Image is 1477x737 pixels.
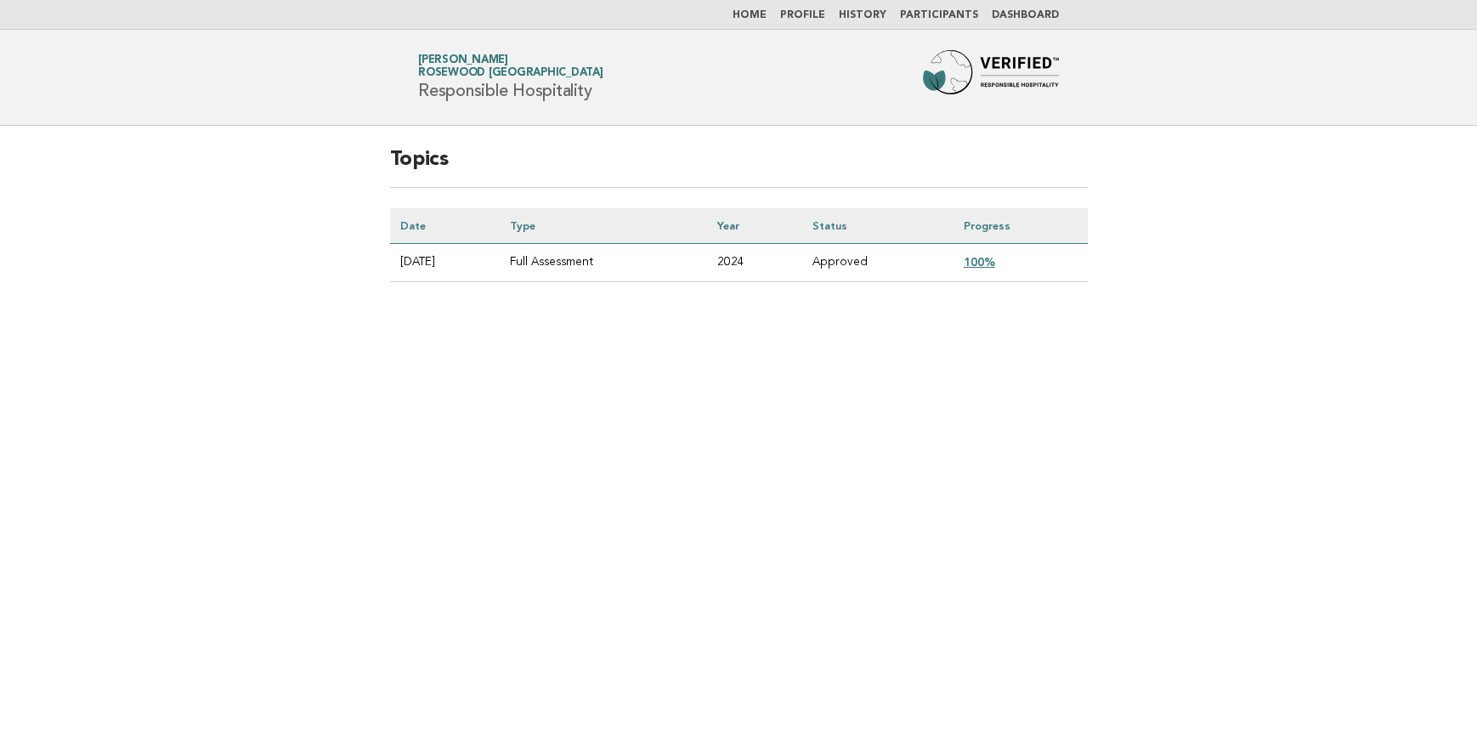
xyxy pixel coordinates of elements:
a: [PERSON_NAME]Rosewood [GEOGRAPHIC_DATA] [418,54,603,78]
span: Rosewood [GEOGRAPHIC_DATA] [418,68,603,79]
h1: Responsible Hospitality [418,55,603,99]
th: Type [500,208,707,244]
td: Full Assessment [500,244,707,282]
td: 2024 [707,244,802,282]
a: Profile [780,10,825,20]
th: Year [707,208,802,244]
a: History [839,10,886,20]
th: Progress [954,208,1088,244]
a: Dashboard [992,10,1059,20]
th: Status [802,208,954,244]
img: Forbes Travel Guide [923,50,1059,105]
td: [DATE] [390,244,501,282]
a: Participants [900,10,978,20]
a: Home [733,10,767,20]
h2: Topics [390,146,1088,188]
a: 100% [964,255,995,269]
td: Approved [802,244,954,282]
th: Date [390,208,501,244]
